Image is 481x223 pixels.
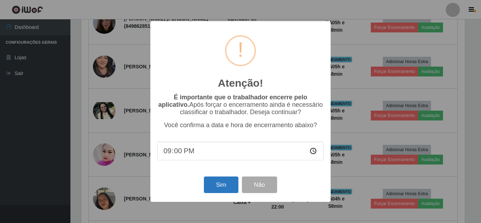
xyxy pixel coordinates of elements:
[158,94,307,108] b: É importante que o trabalhador encerre pelo aplicativo.
[242,176,277,193] button: Não
[157,122,324,129] p: Você confirma a data e hora de encerramento abaixo?
[157,94,324,116] p: Após forçar o encerramento ainda é necessário classificar o trabalhador. Deseja continuar?
[204,176,238,193] button: Sim
[218,77,263,89] h2: Atenção!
